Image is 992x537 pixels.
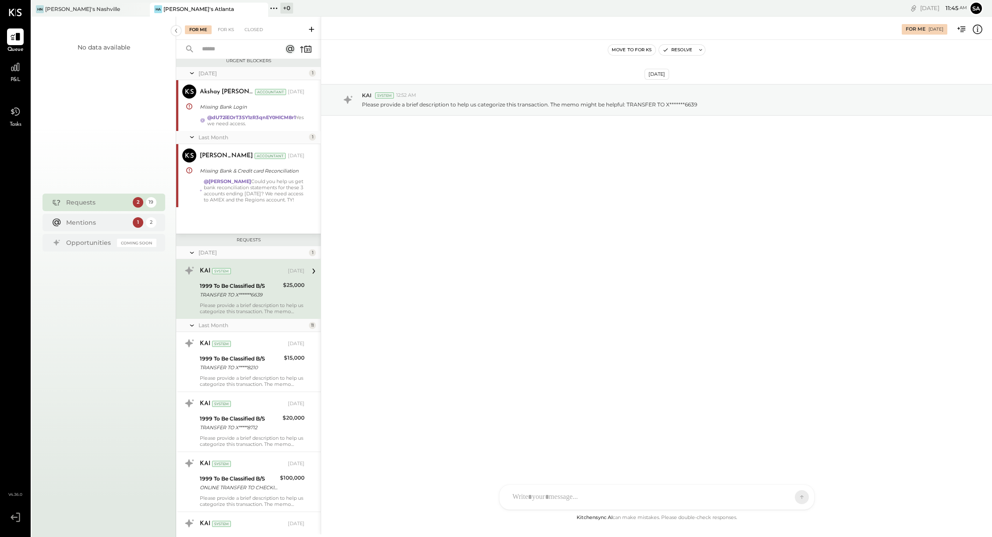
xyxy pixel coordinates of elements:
div: + 0 [280,3,293,14]
div: KAI [200,267,210,276]
div: Yes we need access. [207,114,305,127]
div: $25,000 [283,281,305,290]
div: 1 [309,134,316,141]
div: 1999 To Be Classified B/S [200,282,280,290]
div: [DATE] [288,340,305,347]
span: Tasks [10,121,21,129]
div: Mentions [66,218,128,227]
div: KAI [200,459,210,468]
div: [PERSON_NAME] [200,152,253,160]
div: [DATE] [288,268,305,275]
div: [DATE] [288,400,305,407]
div: 1 [133,217,143,228]
span: P&L [11,76,21,84]
div: $20,000 [283,413,305,422]
div: KAI [200,339,210,348]
div: [PERSON_NAME]'s Nashville [45,5,120,13]
div: [DATE] [198,70,307,77]
div: Coming Soon [117,239,156,247]
div: Opportunities [66,238,113,247]
div: [PERSON_NAME]'s Atlanta [163,5,234,13]
div: [DATE] [288,520,305,527]
div: System [212,268,231,274]
strong: @dU72iEOrT3SY1zR3qnEY0HlCM8r1 [207,114,296,120]
a: P&L [0,59,30,84]
div: [DATE] [198,249,307,256]
div: KAI [200,519,210,528]
span: KAI [362,92,372,99]
button: Move to for ks [608,45,655,55]
div: 1999 To Be Classified B/S [200,354,281,363]
div: [DATE] [920,4,967,12]
div: [DATE] [928,26,943,32]
div: For Me [185,25,212,34]
a: Queue [0,28,30,54]
div: Urgent Blockers [181,58,316,64]
div: 19 [146,197,156,208]
div: System [375,92,394,99]
div: KAI [200,399,210,408]
div: Accountant [255,89,286,95]
div: 1999 To Be Classified B/S [200,414,280,423]
div: Missing Bank Login [200,102,302,111]
div: Please provide a brief description to help us categorize this transaction. The memo might be help... [200,375,305,387]
a: Tasks [0,103,30,129]
div: Last Month [198,321,307,329]
div: System [212,521,231,527]
div: ONLINE TRANSFER TO CHECKING XXXXXXXXXXXX0158 [200,483,277,492]
div: Last Month [198,134,307,141]
div: HA [154,5,162,13]
strong: @[PERSON_NAME] [204,178,251,184]
div: [DATE] [288,460,305,467]
div: Closed [240,25,267,34]
div: Please provide a brief description to help us categorize this transaction. The memo might be help... [200,302,305,314]
div: 2 [146,217,156,228]
div: [DATE] [288,152,305,159]
div: 2 [133,197,143,208]
div: Missing Bank & Credit card Reconciliation [200,166,302,175]
div: $15,000 [284,353,305,362]
div: [DATE] [288,88,305,95]
button: Sa [969,1,983,15]
div: 11 [309,322,316,329]
button: Resolve [659,45,696,55]
div: Please provide a brief description to help us categorize this transaction. The memo might be help... [200,495,305,507]
div: Requests [181,237,316,243]
div: 1 [309,70,316,77]
div: Could you help us get bank reconciliation statements for these 3 accounts ending [DATE]? We need ... [204,178,305,203]
div: Please provide a brief description to help us categorize this transaction. The memo might be help... [200,435,305,447]
div: For Me [906,26,925,33]
div: Requests [66,198,128,207]
div: System [212,461,231,467]
div: [DATE] [645,69,669,80]
div: No data available [78,43,130,52]
div: 1 [309,249,316,256]
div: Accountant [255,153,286,159]
div: $100,000 [280,473,305,482]
div: 1999 To Be Classified B/S [200,474,277,483]
div: copy link [909,4,918,13]
p: Please provide a brief description to help us categorize this transaction. The memo might be help... [362,101,697,108]
div: System [212,341,231,347]
span: Queue [7,46,24,54]
div: Akshay [PERSON_NAME] [200,88,253,96]
div: For KS [213,25,238,34]
div: HN [36,5,44,13]
span: 12:52 AM [396,92,416,99]
div: System [212,401,231,407]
